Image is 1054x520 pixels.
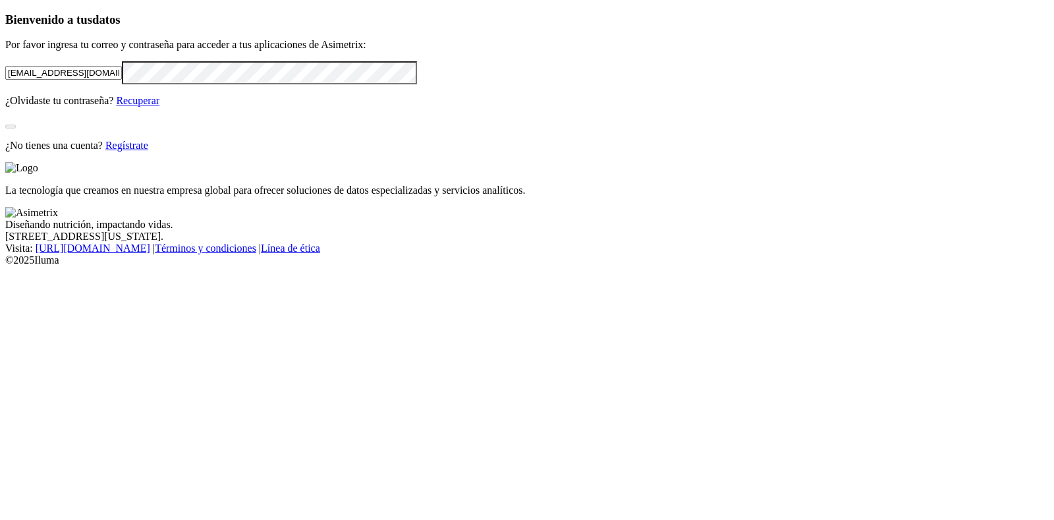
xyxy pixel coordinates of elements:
[5,243,1049,254] div: Visita : | |
[92,13,121,26] span: datos
[5,95,1049,107] p: ¿Olvidaste tu contraseña?
[261,243,320,254] a: Línea de ética
[5,13,1049,27] h3: Bienvenido a tus
[5,231,1049,243] div: [STREET_ADDRESS][US_STATE].
[105,140,148,151] a: Regístrate
[5,140,1049,152] p: ¿No tienes una cuenta?
[5,207,58,219] img: Asimetrix
[116,95,159,106] a: Recuperar
[5,162,38,174] img: Logo
[5,185,1049,196] p: La tecnología que creamos en nuestra empresa global para ofrecer soluciones de datos especializad...
[36,243,150,254] a: [URL][DOMAIN_NAME]
[5,219,1049,231] div: Diseñando nutrición, impactando vidas.
[5,39,1049,51] p: Por favor ingresa tu correo y contraseña para acceder a tus aplicaciones de Asimetrix:
[155,243,256,254] a: Términos y condiciones
[5,254,1049,266] div: © 2025 Iluma
[5,66,122,80] input: Tu correo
